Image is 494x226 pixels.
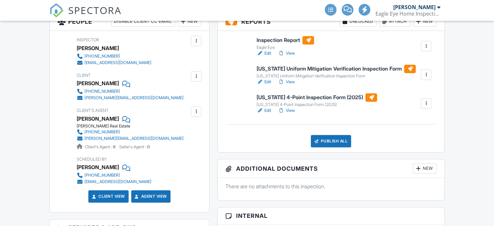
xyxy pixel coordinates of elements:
[77,43,119,53] div: [PERSON_NAME]
[77,114,119,124] a: [PERSON_NAME]
[84,129,120,135] div: [PHONE_NUMBER]
[339,16,376,27] div: Unlocked
[77,108,108,113] span: Client's Agent
[278,79,295,85] a: View
[77,157,107,162] span: Scheduled By
[257,102,377,107] div: [US_STATE] 4-Point Inspection Form (2025)
[84,89,120,94] div: [PHONE_NUMBER]
[77,95,184,101] a: [PERSON_NAME][EMAIL_ADDRESS][DOMAIN_NAME]
[77,37,99,42] span: Inspector
[178,16,201,27] div: New
[68,3,121,17] span: SPECTORA
[413,163,437,174] div: New
[77,78,119,88] div: [PERSON_NAME]
[225,183,437,190] p: There are no attachments to this inspection.
[77,129,184,135] a: [PHONE_NUMBER]
[218,207,444,224] h3: Internal
[119,144,150,149] span: Seller's Agent -
[278,50,295,57] a: View
[77,179,151,185] a: [EMAIL_ADDRESS][DOMAIN_NAME]
[84,173,120,178] div: [PHONE_NUMBER]
[257,93,377,102] h6: [US_STATE] 4-Point Inspection Form (2025)
[49,3,64,18] img: The Best Home Inspection Software - Spectora
[111,16,175,27] div: Disable Client CC Email
[375,10,440,17] div: Eagle Eye Home Inspection
[133,193,167,200] a: Agent View
[218,12,444,31] h3: Reports
[218,159,444,178] h3: Additional Documents
[113,144,116,149] strong: 6
[257,79,271,85] a: Edit
[257,73,416,79] div: [US_STATE] Uniform Mitigation Verification Inspection Form
[84,54,120,59] div: [PHONE_NUMBER]
[91,193,125,200] a: Client View
[257,50,271,57] a: Edit
[413,16,437,27] div: New
[311,135,351,147] div: Publish All
[257,65,416,79] a: [US_STATE] Uniform Mitigation Verification Inspection Form [US_STATE] Uniform Mitigation Verifica...
[257,45,314,50] div: Eagle Eye
[77,53,151,60] a: [PHONE_NUMBER]
[77,162,119,172] div: [PERSON_NAME]
[49,9,121,22] a: SPECTORA
[77,124,189,129] div: [PERSON_NAME] Real Estate
[77,135,184,142] a: [PERSON_NAME][EMAIL_ADDRESS][DOMAIN_NAME]
[84,95,184,100] div: [PERSON_NAME][EMAIL_ADDRESS][DOMAIN_NAME]
[77,60,151,66] a: [EMAIL_ADDRESS][DOMAIN_NAME]
[257,36,314,45] h6: Inspection Report
[393,4,436,10] div: [PERSON_NAME]
[379,16,410,27] div: Attach
[84,179,151,184] div: [EMAIL_ADDRESS][DOMAIN_NAME]
[257,65,416,73] h6: [US_STATE] Uniform Mitigation Verification Inspection Form
[257,36,314,50] a: Inspection Report Eagle Eye
[84,136,184,141] div: [PERSON_NAME][EMAIL_ADDRESS][DOMAIN_NAME]
[50,12,209,31] h3: People
[278,107,295,114] a: View
[85,144,117,149] span: Client's Agent -
[77,73,91,78] span: Client
[77,172,151,179] a: [PHONE_NUMBER]
[84,60,151,65] div: [EMAIL_ADDRESS][DOMAIN_NAME]
[147,144,150,149] strong: 0
[77,88,184,95] a: [PHONE_NUMBER]
[257,93,377,108] a: [US_STATE] 4-Point Inspection Form (2025) [US_STATE] 4-Point Inspection Form (2025)
[257,107,271,114] a: Edit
